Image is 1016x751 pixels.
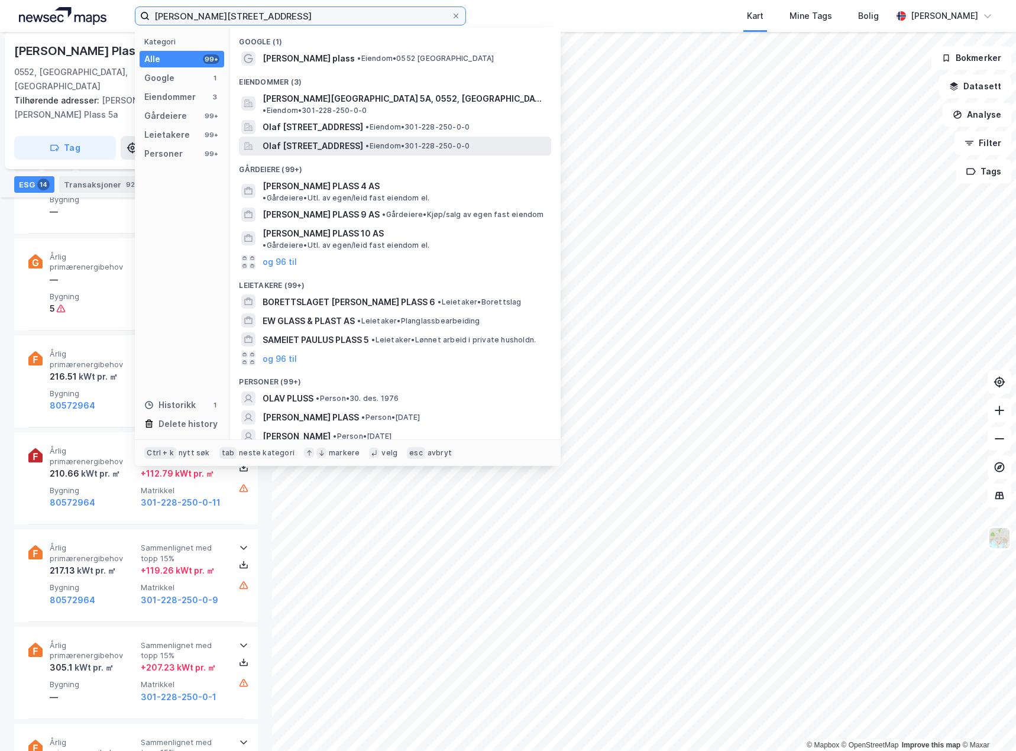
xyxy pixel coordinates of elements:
div: [PERSON_NAME] [911,9,978,23]
span: Årlig primærenergibehov [50,252,136,273]
div: Personer (99+) [229,368,561,389]
span: Sammenlignet med topp 15% [141,640,227,661]
div: 3 [210,92,219,102]
span: Sammenlignet med topp 15% [141,543,227,564]
span: • [371,335,375,344]
button: 301-228-250-0-9 [141,593,218,607]
div: kWt pr. ㎡ [79,467,120,481]
span: EW GLASS & PLAST AS [263,314,355,328]
div: Google [144,71,174,85]
div: kWt pr. ㎡ [75,564,116,578]
div: [PERSON_NAME] Plass 5c, [PERSON_NAME] Plass 5a [14,93,248,122]
span: Matrikkel [141,485,227,496]
div: 99+ [203,54,219,64]
button: Bokmerker [931,46,1011,70]
div: Gårdeiere [144,109,187,123]
a: OpenStreetMap [842,741,899,749]
div: + 207.23 kWt pr. ㎡ [141,661,216,675]
span: OLAV PLUSS [263,391,313,406]
div: avbryt [428,448,452,458]
img: logo.a4113a55bc3d86da70a041830d287a7e.svg [19,7,106,25]
div: tab [219,447,237,459]
button: og 96 til [263,255,297,269]
div: kWt pr. ㎡ [77,370,118,384]
button: 80572964 [50,593,95,607]
img: Z [988,527,1011,549]
div: + 112.79 kWt pr. ㎡ [141,467,214,481]
span: Årlig primærenergibehov [50,446,136,467]
div: ESG [14,176,54,193]
div: neste kategori [239,448,295,458]
span: • [438,297,441,306]
div: — [50,205,136,219]
div: Alle [144,52,160,66]
div: velg [381,448,397,458]
button: og 96 til [263,351,297,365]
span: Eiendom • 0552 [GEOGRAPHIC_DATA] [357,54,494,63]
span: Årlig primærenergibehov [50,640,136,661]
span: [PERSON_NAME] PLASS 10 AS [263,226,384,241]
div: 1 [210,73,219,83]
button: 80572964 [50,399,95,413]
span: • [263,106,266,115]
div: 14 [37,179,50,190]
div: 0552, [GEOGRAPHIC_DATA], [GEOGRAPHIC_DATA] [14,65,164,93]
div: [PERSON_NAME] Plass 5b [14,41,161,60]
span: • [357,54,361,63]
div: markere [329,448,360,458]
div: 216.51 [50,370,118,384]
span: • [333,432,336,441]
span: Tilhørende adresser: [14,95,102,105]
div: Personer [144,147,183,161]
span: Eiendom • 301-228-250-0-0 [365,122,470,132]
button: 301-228-250-0-1 [141,690,216,704]
div: Eiendommer (3) [229,68,561,89]
span: Leietaker • Lønnet arbeid i private husholdn. [371,335,536,345]
span: • [357,316,361,325]
div: 1 [210,400,219,410]
span: Gårdeiere • Kjøp/salg av egen fast eiendom [382,210,543,219]
span: Bygning [50,389,136,399]
span: Person • [DATE] [361,413,420,422]
div: nytt søk [179,448,210,458]
div: Kontrollprogram for chat [957,694,1016,751]
span: [PERSON_NAME] plass [263,51,355,66]
div: Leietakere [144,128,190,142]
div: Delete history [158,417,218,431]
div: Ctrl + k [144,447,176,459]
div: 99+ [203,111,219,121]
div: Bolig [858,9,879,23]
span: • [316,394,319,403]
span: Person • [DATE] [333,432,391,441]
div: 92 [124,179,137,190]
span: Bygning [50,582,136,593]
div: Kart [747,9,763,23]
span: Bygning [50,195,136,205]
span: Bygning [50,292,136,302]
a: Improve this map [902,741,960,749]
div: 305.1 [50,661,114,675]
span: • [382,210,386,219]
div: 99+ [203,149,219,158]
div: — [50,690,136,704]
span: • [365,141,369,150]
div: Kategori [144,37,224,46]
button: Datasett [939,75,1011,98]
div: esc [407,447,425,459]
button: Filter [954,131,1011,155]
button: 80572964 [50,496,95,510]
div: 5 [50,302,55,316]
span: Eiendom • 301-228-250-0-0 [263,106,367,115]
a: Mapbox [807,741,839,749]
span: Gårdeiere • Utl. av egen/leid fast eiendom el. [263,193,429,203]
div: Historikk [144,398,196,412]
div: kWt pr. ㎡ [73,661,114,675]
span: Leietaker • Planglassbearbeiding [357,316,480,326]
span: [PERSON_NAME] [263,429,331,444]
div: Mine Tags [789,9,832,23]
input: Søk på adresse, matrikkel, gårdeiere, leietakere eller personer [150,7,451,25]
span: Olaf [STREET_ADDRESS] [263,139,363,153]
div: 210.66 [50,467,120,481]
div: Google (1) [229,28,561,49]
span: Gårdeiere • Utl. av egen/leid fast eiendom el. [263,241,429,250]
